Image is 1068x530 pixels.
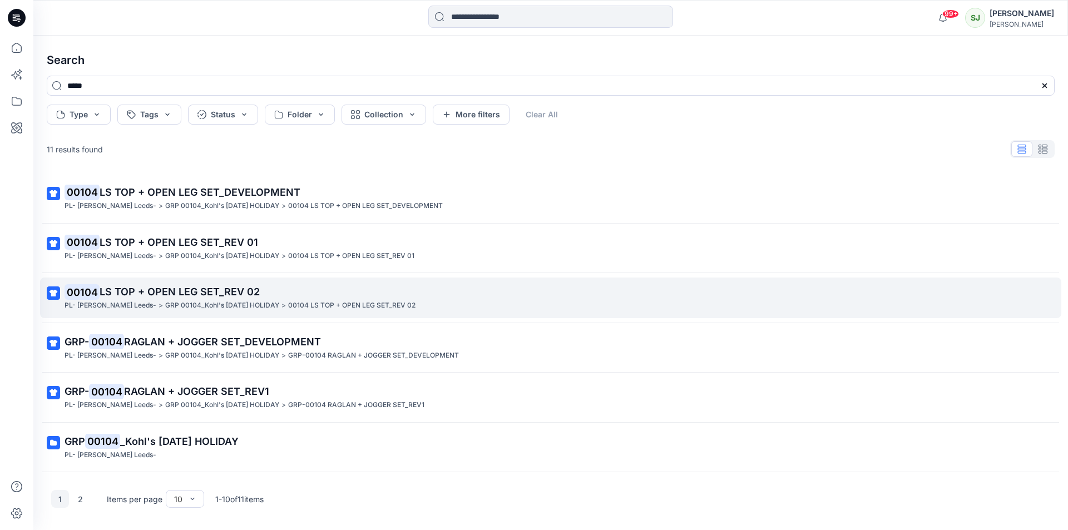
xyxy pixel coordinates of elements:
[281,350,286,361] p: >
[990,7,1054,20] div: [PERSON_NAME]
[288,300,416,311] p: 00104 LS TOP + OPEN LEG SET_REV 02
[288,350,459,361] p: GRP-00104 RAGLAN + JOGGER SET_DEVELOPMENT
[40,228,1061,269] a: 00104LS TOP + OPEN LEG SET_REV 01PL- [PERSON_NAME] Leeds->GRP 00104_Kohl's [DATE] HOLIDAY>00104 L...
[288,200,443,212] p: 00104 LS TOP + OPEN LEG SET_DEVELOPMENT
[40,328,1061,368] a: GRP-00104RAGLAN + JOGGER SET_DEVELOPMENTPL- [PERSON_NAME] Leeds->GRP 00104_Kohl's [DATE] HOLIDAY>...
[47,143,103,155] p: 11 results found
[89,334,124,349] mark: 00104
[120,435,239,447] span: _Kohl's [DATE] HOLIDAY
[71,490,89,508] button: 2
[342,105,426,125] button: Collection
[65,399,156,411] p: PL- Richards Leeds-
[65,336,89,348] span: GRP-
[159,250,163,262] p: >
[965,8,985,28] div: SJ
[265,105,335,125] button: Folder
[281,200,286,212] p: >
[100,286,260,298] span: LS TOP + OPEN LEG SET_REV 02
[165,300,279,311] p: GRP 00104_Kohl's Feb 25 HOLIDAY
[288,250,414,262] p: 00104 LS TOP + OPEN LEG SET_REV 01
[165,350,279,361] p: GRP 00104_Kohl's Feb 25 HOLIDAY
[65,300,156,311] p: PL- Richards Leeds-
[433,105,510,125] button: More filters
[281,250,286,262] p: >
[65,184,100,200] mark: 00104
[281,399,286,411] p: >
[942,9,959,18] span: 99+
[51,490,69,508] button: 1
[281,300,286,311] p: >
[124,336,321,348] span: RAGLAN + JOGGER SET_DEVELOPMENT
[159,300,163,311] p: >
[65,435,85,447] span: GRP
[89,384,124,399] mark: 00104
[165,200,279,212] p: GRP 00104_Kohl's Feb 25 HOLIDAY
[159,399,163,411] p: >
[288,399,424,411] p: GRP-00104 RAGLAN + JOGGER SET_REV1
[107,493,162,505] p: Items per page
[100,186,300,198] span: LS TOP + OPEN LEG SET_DEVELOPMENT
[65,234,100,250] mark: 00104
[159,350,163,361] p: >
[65,350,156,361] p: PL- Richards Leeds-
[40,377,1061,418] a: GRP-00104RAGLAN + JOGGER SET_REV1PL- [PERSON_NAME] Leeds->GRP 00104_Kohl's [DATE] HOLIDAY>GRP-001...
[65,250,156,262] p: PL- Richards Leeds-
[65,449,156,461] p: PL- Richards Leeds-
[100,236,258,248] span: LS TOP + OPEN LEG SET_REV 01
[124,385,269,397] span: RAGLAN + JOGGER SET_REV1
[990,20,1054,28] div: [PERSON_NAME]
[174,493,182,505] div: 10
[159,200,163,212] p: >
[65,284,100,300] mark: 00104
[65,200,156,212] p: PL- Richards Leeds-
[165,250,279,262] p: GRP 00104_Kohl's Feb 25 HOLIDAY
[47,105,111,125] button: Type
[40,178,1061,219] a: 00104LS TOP + OPEN LEG SET_DEVELOPMENTPL- [PERSON_NAME] Leeds->GRP 00104_Kohl's [DATE] HOLIDAY>00...
[215,493,264,505] p: 1 - 10 of 11 items
[40,427,1061,468] a: GRP00104_Kohl's [DATE] HOLIDAYPL- [PERSON_NAME] Leeds-
[40,278,1061,318] a: 00104LS TOP + OPEN LEG SET_REV 02PL- [PERSON_NAME] Leeds->GRP 00104_Kohl's [DATE] HOLIDAY>00104 L...
[65,385,89,397] span: GRP-
[165,399,279,411] p: GRP 00104_Kohl's Feb 25 HOLIDAY
[188,105,258,125] button: Status
[38,44,1064,76] h4: Search
[117,105,181,125] button: Tags
[85,433,120,449] mark: 00104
